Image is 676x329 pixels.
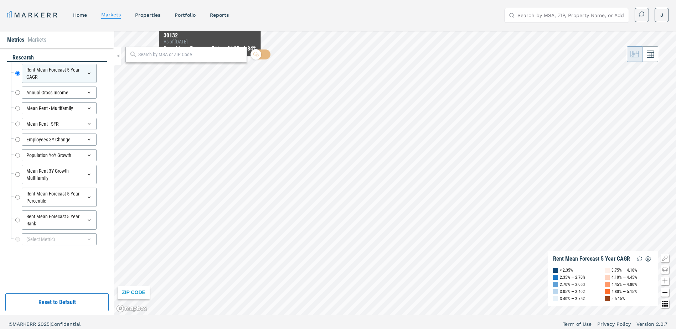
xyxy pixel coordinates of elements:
[22,188,97,207] div: Rent Mean Forecast 5 Year Percentile
[22,87,97,99] div: Annual Gross Income
[636,320,667,328] a: Version 2.0.7
[22,134,97,146] div: Employees 3Y Change
[661,254,669,262] button: Show/Hide Legend Map Button
[164,39,257,45] div: As of : [DATE]
[114,31,676,315] canvas: Map
[22,118,97,130] div: Mean Rent - SFR
[175,12,196,18] a: Portfolio
[28,36,46,44] li: Markets
[553,255,630,262] div: Rent Mean Forecast 5 Year CAGR
[661,265,669,274] button: Change style map button
[73,12,87,18] a: home
[660,11,663,19] span: J
[635,255,644,263] img: Reload Legend
[644,255,652,263] img: Settings
[101,12,121,17] a: markets
[22,64,97,83] div: Rent Mean Forecast 5 Year CAGR
[612,267,637,274] div: 3.75% — 4.10%
[116,304,148,313] a: Mapbox logo
[12,321,38,327] span: MARKERR
[51,321,81,327] span: Confidential
[563,320,592,328] a: Term of Use
[612,288,637,295] div: 4.80% — 5.15%
[22,165,97,184] div: Mean Rent 3Y Growth - Multifamily
[560,274,585,281] div: 2.35% — 2.70%
[661,288,669,297] button: Zoom out map button
[655,8,669,22] button: J
[164,32,257,53] div: Map Tooltip Content
[5,293,109,311] button: Reset to Default
[560,267,573,274] div: < 2.35%
[661,299,669,308] button: Other options map button
[560,288,585,295] div: 3.05% — 3.40%
[22,210,97,230] div: Rent Mean Forecast 5 Year Rank
[38,321,51,327] span: 2025 |
[22,102,97,114] div: Mean Rent - Multifamily
[118,286,150,299] div: ZIP CODE
[661,277,669,285] button: Zoom in map button
[135,12,160,18] a: properties
[560,295,585,302] div: 3.40% — 3.75%
[164,45,257,53] div: Rent Mean Forecast 5 Year CAGR :
[138,51,243,58] input: Search by MSA or ZIP Code
[560,281,585,288] div: 2.70% — 3.05%
[9,321,12,327] span: ©
[243,45,257,52] b: 4.84%
[22,233,97,245] div: (Select Metric)
[7,54,107,62] div: research
[164,32,257,39] div: 30132
[7,36,24,44] li: Metrics
[612,295,625,302] div: > 5.15%
[210,12,229,18] a: reports
[612,274,637,281] div: 4.10% — 4.45%
[517,8,624,22] input: Search by MSA, ZIP, Property Name, or Address
[597,320,631,328] a: Privacy Policy
[612,281,637,288] div: 4.45% — 4.80%
[7,10,59,20] a: MARKERR
[22,149,97,161] div: Population YoY Growth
